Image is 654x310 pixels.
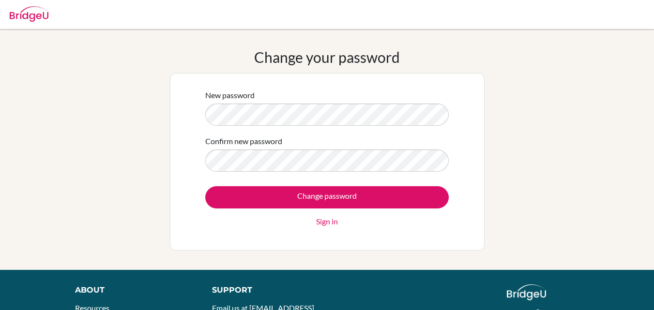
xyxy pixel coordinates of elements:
h1: Change your password [254,48,400,66]
div: Support [212,284,318,296]
div: About [75,284,190,296]
label: New password [205,89,255,101]
input: Change password [205,186,449,208]
a: Sign in [316,216,338,227]
label: Confirm new password [205,135,282,147]
img: Bridge-U [10,6,48,22]
img: logo_white@2x-f4f0deed5e89b7ecb1c2cc34c3e3d731f90f0f143d5ea2071677605dd97b5244.png [507,284,546,300]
